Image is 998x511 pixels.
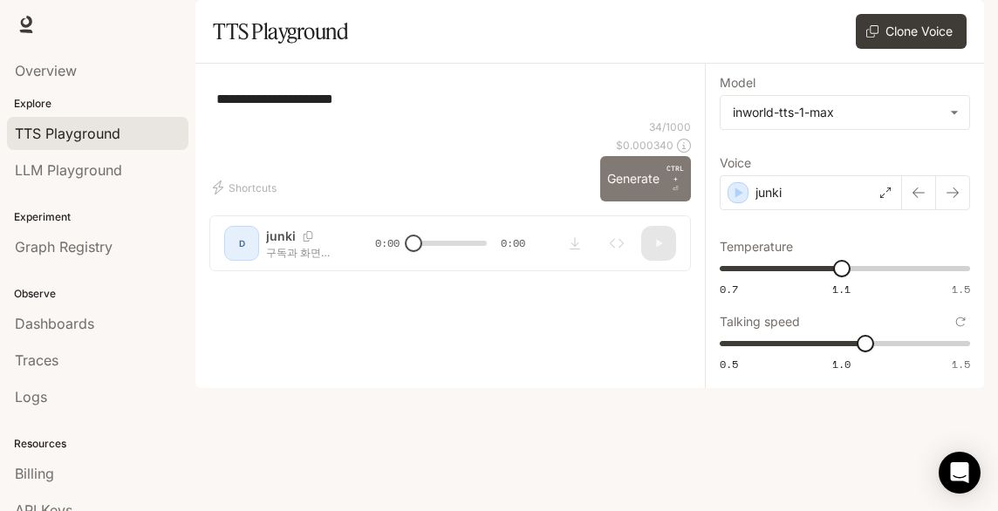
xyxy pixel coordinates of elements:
p: 34 / 1000 [649,119,691,134]
div: inworld-tts-1-max [721,96,969,129]
p: Model [720,77,755,89]
span: 1.5 [952,282,970,296]
h1: TTS Playground [213,14,348,49]
p: CTRL + [666,163,684,184]
div: Open Intercom Messenger [939,452,981,494]
button: GenerateCTRL +⏎ [600,156,691,201]
span: 0.5 [720,357,738,371]
p: Voice [720,157,751,169]
button: Shortcuts [209,174,284,201]
span: 1.5 [952,357,970,371]
span: 0.7 [720,282,738,296]
p: junki [755,184,782,201]
p: Talking speed [720,316,800,328]
button: Clone Voice [856,14,967,49]
p: $ 0.000340 [616,138,673,153]
div: inworld-tts-1-max [733,104,941,121]
p: ⏎ [666,163,684,194]
p: Temperature [720,241,793,253]
span: 1.1 [832,282,851,296]
button: Reset to default [951,312,970,331]
span: 1.0 [832,357,851,371]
